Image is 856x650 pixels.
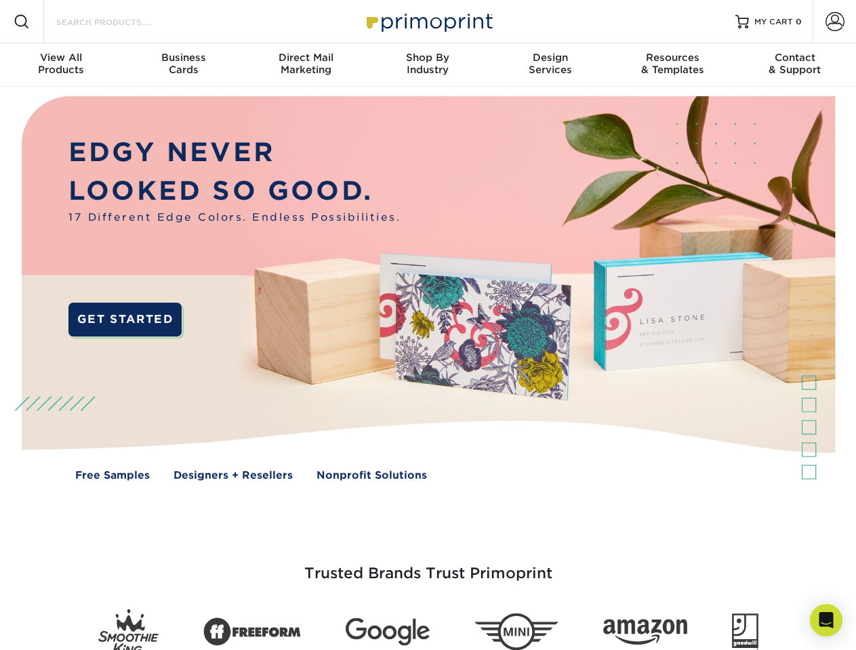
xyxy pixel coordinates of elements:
a: Resources& Templates [611,43,733,87]
input: SEARCH PRODUCTS..... [55,14,187,30]
img: Goodwill [732,613,758,650]
a: Shop ByIndustry [367,43,489,87]
img: Amazon [603,620,687,645]
a: Designers + Resellers [174,468,293,483]
span: 0 [796,17,802,26]
a: BusinessCards [122,43,244,87]
div: Industry [367,51,489,76]
img: Google [346,618,430,646]
p: LOOKED SO GOOD. [68,172,401,211]
div: & Support [734,51,856,76]
span: Contact [734,51,856,64]
a: Nonprofit Solutions [317,468,427,483]
img: Primoprint [361,7,496,36]
a: DesignServices [489,43,611,87]
p: EDGY NEVER [68,133,401,172]
a: Free Samples [75,468,150,483]
span: Design [489,51,611,64]
span: Business [122,51,244,64]
span: MY CART [754,16,793,28]
div: Services [489,51,611,76]
span: Direct Mail [245,51,367,64]
a: Direct MailMarketing [245,43,367,87]
span: Shop By [367,51,489,64]
div: Open Intercom Messenger [810,604,842,636]
a: Contact& Support [734,43,856,87]
span: Resources [611,51,733,64]
h3: Trusted Brands Trust Primoprint [32,532,825,599]
div: & Templates [611,51,733,76]
div: Cards [122,51,244,76]
div: Marketing [245,51,367,76]
a: GET STARTED [68,303,182,337]
span: 17 Different Edge Colors. Endless Possibilities. [68,210,401,225]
